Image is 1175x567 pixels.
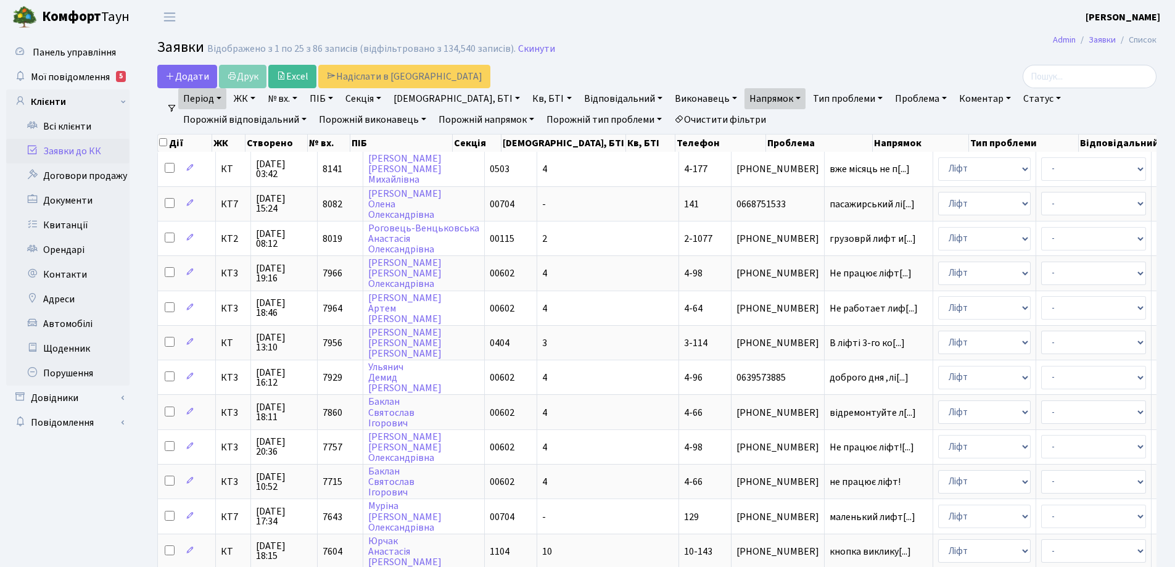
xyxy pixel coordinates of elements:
[6,410,130,435] a: Повідомлення
[323,510,342,524] span: 7643
[542,406,547,420] span: 4
[490,302,514,315] span: 00602
[256,368,312,387] span: [DATE] 16:12
[6,139,130,163] a: Заявки до КК
[6,40,130,65] a: Панель управління
[323,336,342,350] span: 7956
[736,477,819,487] span: [PHONE_NUMBER]
[830,477,928,487] span: не працює ліфт!
[579,88,667,109] a: Відповідальний
[736,234,819,244] span: [PHONE_NUMBER]
[368,465,414,499] a: БакланСвятославІгорович
[221,477,245,487] span: КТ3
[684,441,703,454] span: 4-98
[684,545,712,558] span: 10-143
[368,500,442,534] a: Муріна[PERSON_NAME]Олександрівна
[542,336,547,350] span: 3
[542,510,546,524] span: -
[490,197,514,211] span: 00704
[490,545,509,558] span: 1104
[245,135,308,152] th: Створено
[178,88,226,109] a: Період
[256,194,312,213] span: [DATE] 15:24
[268,65,316,88] a: Excel
[6,287,130,312] a: Адреси
[323,371,342,384] span: 7929
[542,267,547,280] span: 4
[6,238,130,262] a: Орендарі
[308,135,351,152] th: № вх.
[736,164,819,174] span: [PHONE_NUMBER]
[256,507,312,526] span: [DATE] 17:34
[368,291,442,326] a: [PERSON_NAME]Артем[PERSON_NAME]
[830,197,915,211] span: пасажирський лі[...]
[1023,65,1156,88] input: Пошук...
[221,268,245,278] span: КТ3
[684,232,712,246] span: 2-1077
[1034,27,1175,53] nav: breadcrumb
[368,221,479,256] a: Роговець-ВенцьковськаАнастасіяОлександрівна
[490,336,509,350] span: 0404
[368,256,442,291] a: [PERSON_NAME][PERSON_NAME]Олександрівна
[368,430,442,465] a: [PERSON_NAME][PERSON_NAME]Олександрівна
[890,88,952,109] a: Проблема
[389,88,525,109] a: [DEMOGRAPHIC_DATA], БТІ
[323,302,342,315] span: 7964
[154,7,185,27] button: Переключити навігацію
[6,312,130,336] a: Автомобілі
[323,197,342,211] span: 8082
[221,234,245,244] span: КТ2
[969,135,1079,152] th: Тип проблеми
[954,88,1016,109] a: Коментар
[221,338,245,348] span: КТ
[323,232,342,246] span: 8019
[527,88,576,109] a: Кв, БТІ
[157,65,217,88] a: Додати
[542,441,547,454] span: 4
[42,7,101,27] b: Комфорт
[6,262,130,287] a: Контакти
[12,5,37,30] img: logo.png
[490,406,514,420] span: 00602
[256,229,312,249] span: [DATE] 08:12
[323,545,342,558] span: 7604
[766,135,873,152] th: Проблема
[207,43,516,55] div: Відображено з 1 по 25 з 86 записів (відфільтровано з 134,540 записів).
[684,197,699,211] span: 141
[830,406,916,420] span: відремонтуйте л[...]
[221,373,245,383] span: КТ3
[6,386,130,410] a: Довідники
[490,232,514,246] span: 00115
[178,109,311,130] a: Порожній відповідальний
[542,545,552,558] span: 10
[165,70,209,83] span: Додати
[368,360,442,395] a: УльяничДемид[PERSON_NAME]
[6,188,130,213] a: Документи
[6,89,130,114] a: Клієнти
[736,408,819,418] span: [PHONE_NUMBER]
[542,232,547,246] span: 2
[490,441,514,454] span: 00602
[684,267,703,280] span: 4-98
[434,109,539,130] a: Порожній напрямок
[736,512,819,522] span: [PHONE_NUMBER]
[684,336,707,350] span: 3-114
[490,371,514,384] span: 00602
[340,88,386,109] a: Секція
[873,135,969,152] th: Напрямок
[490,510,514,524] span: 00704
[6,336,130,361] a: Щоденник
[221,199,245,209] span: КТ7
[323,267,342,280] span: 7966
[6,361,130,386] a: Порушення
[256,402,312,422] span: [DATE] 18:11
[684,162,707,176] span: 4-177
[670,88,742,109] a: Виконавець
[542,162,547,176] span: 4
[323,406,342,420] span: 7860
[736,442,819,452] span: [PHONE_NUMBER]
[1018,88,1066,109] a: Статус
[830,302,918,315] span: Не работает лиф[...]
[1086,10,1160,24] b: [PERSON_NAME]
[6,65,130,89] a: Мої повідомлення5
